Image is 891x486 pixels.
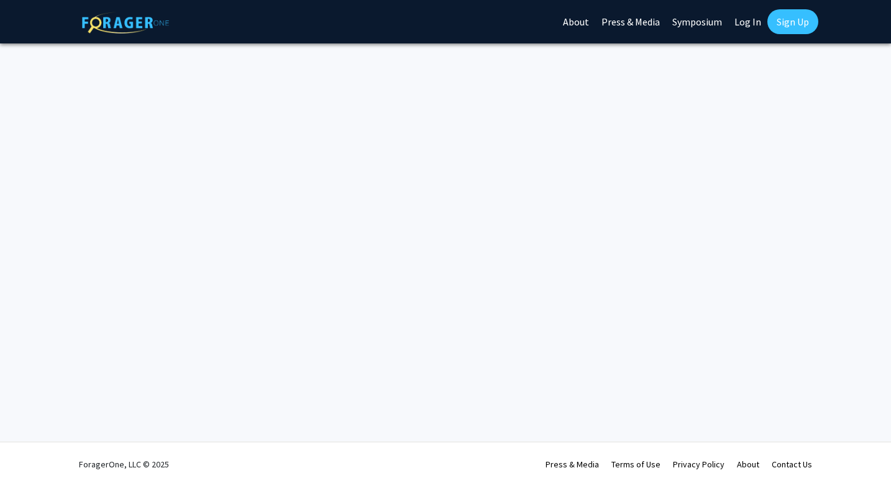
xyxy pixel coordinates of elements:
a: Terms of Use [611,459,660,470]
a: Contact Us [772,459,812,470]
a: About [737,459,759,470]
img: ForagerOne Logo [82,12,169,34]
a: Sign Up [767,9,818,34]
a: Privacy Policy [673,459,724,470]
a: Press & Media [546,459,599,470]
div: ForagerOne, LLC © 2025 [79,443,169,486]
